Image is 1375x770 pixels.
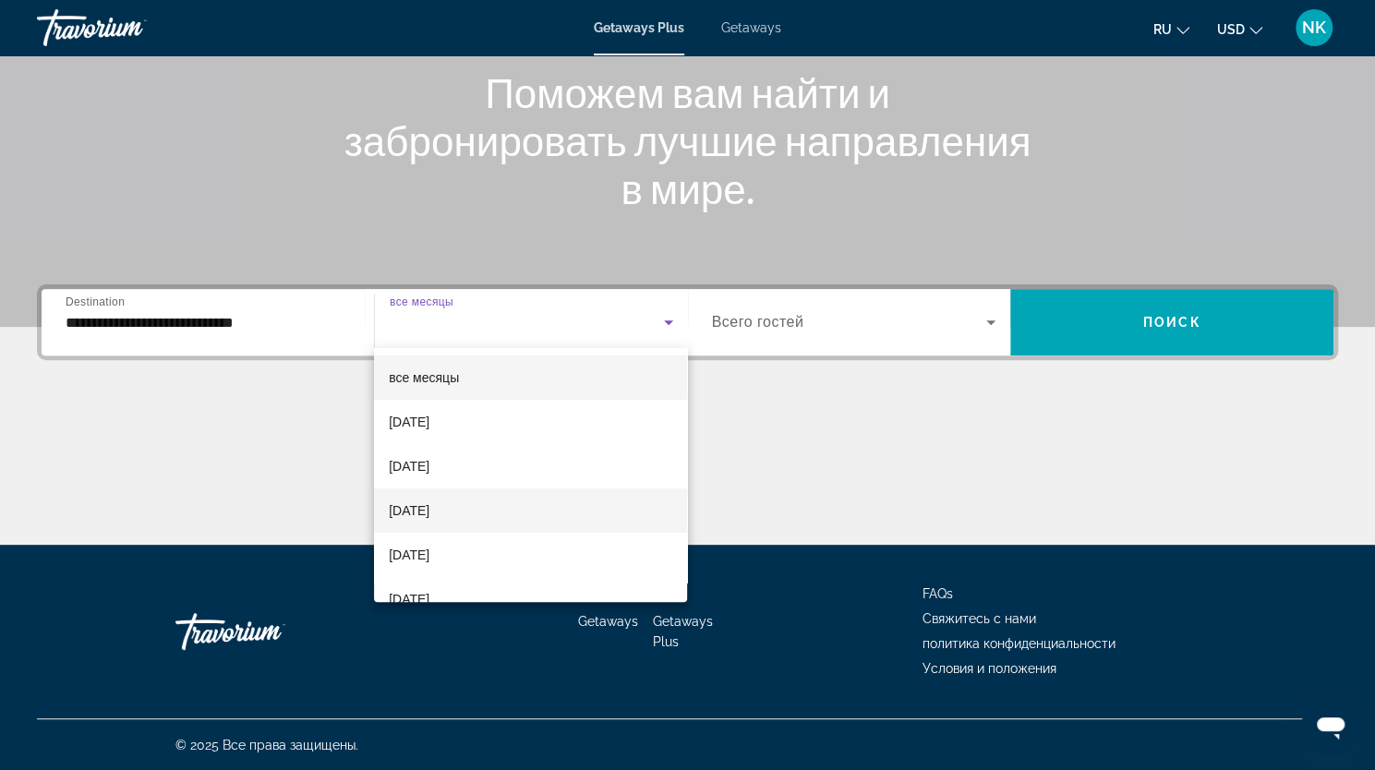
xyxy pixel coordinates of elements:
[389,544,429,566] span: [DATE]
[389,499,429,522] span: [DATE]
[389,370,459,385] span: все месяцы
[389,411,429,433] span: [DATE]
[389,588,429,610] span: [DATE]
[1301,696,1360,755] iframe: Button to launch messaging window
[389,455,429,477] span: [DATE]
